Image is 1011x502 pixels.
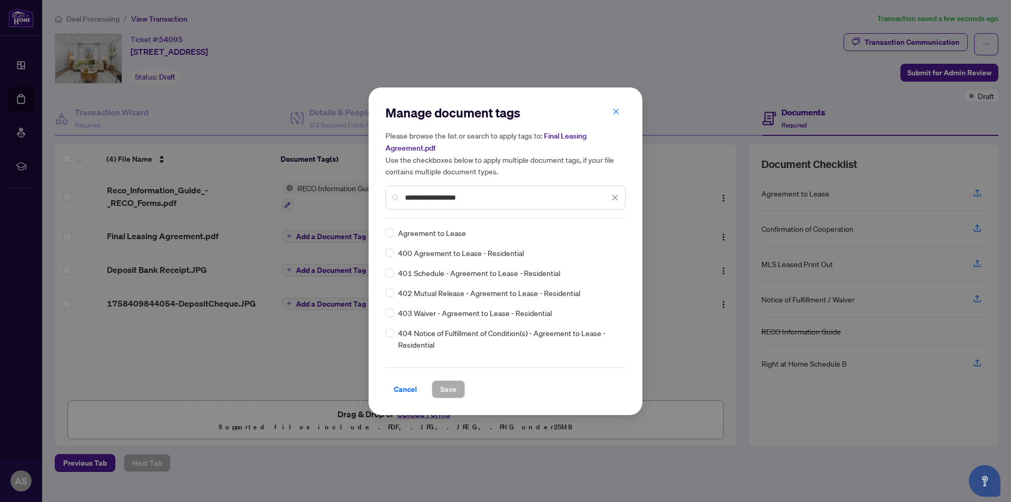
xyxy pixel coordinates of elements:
button: Save [432,380,465,398]
h2: Manage document tags [385,104,626,121]
span: 404 Notice of Fulfillment of Condition(s) - Agreement to Lease - Residential [398,327,619,350]
button: Open asap [969,465,1000,497]
button: Cancel [385,380,425,398]
span: Final Leasing Agreement.pdf [385,131,587,153]
h5: Please browse the list or search to apply tags to: Use the checkboxes below to apply multiple doc... [385,130,626,177]
span: 401 Schedule - Agreement to Lease - Residential [398,267,560,279]
span: 402 Mutual Release - Agreement to Lease - Residential [398,287,580,299]
span: close [612,108,620,115]
span: 403 Waiver - Agreement to Lease - Residential [398,307,552,319]
span: Agreement to Lease [398,227,466,239]
span: Cancel [394,381,417,398]
span: close [611,194,619,201]
span: 400 Agreement to Lease - Residential [398,247,524,259]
